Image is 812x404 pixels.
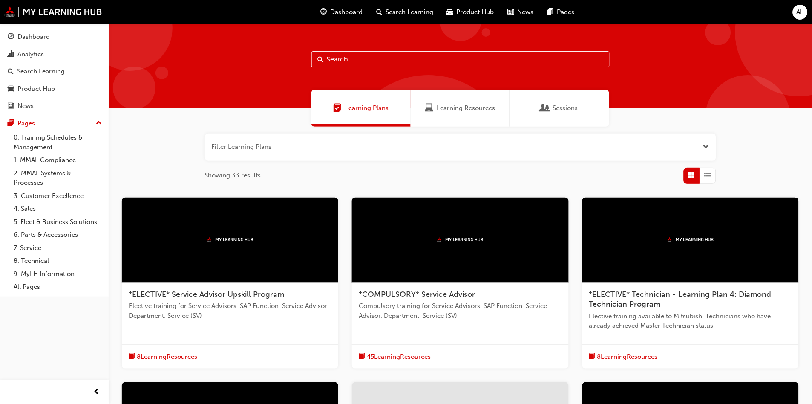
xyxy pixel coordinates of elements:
span: Search Learning [386,7,433,17]
div: Dashboard [17,32,50,42]
a: pages-iconPages [541,3,582,21]
a: Product Hub [3,81,105,97]
span: News [518,7,534,17]
button: book-icon45LearningResources [359,352,431,362]
span: book-icon [129,352,135,362]
button: Pages [3,116,105,131]
a: Analytics [3,47,105,62]
button: DashboardAnalyticsSearch LearningProduct HubNews [3,27,105,116]
span: chart-icon [8,51,14,58]
button: book-icon8LearningResources [589,352,658,362]
a: Learning ResourcesLearning Resources [411,90,510,127]
span: *ELECTIVE* Technician - Learning Plan 4: Diamond Technician Program [589,290,772,309]
div: Analytics [17,49,44,59]
a: SessionsSessions [510,90,609,127]
a: 2. MMAL Systems & Processes [10,167,105,189]
div: News [17,101,34,111]
a: 6. Parts & Accessories [10,228,105,241]
a: Learning PlansLearning Plans [311,90,411,127]
span: 8 Learning Resources [137,352,197,362]
span: Grid [688,171,695,180]
span: Sessions [541,103,550,113]
span: Pages [557,7,575,17]
span: pages-icon [8,120,14,128]
span: List [705,171,711,180]
a: mmal*ELECTIVE* Technician - Learning Plan 4: Diamond Technician ProgramElective training availabl... [582,198,799,369]
span: book-icon [359,352,365,362]
span: search-icon [8,68,14,76]
a: news-iconNews [501,3,541,21]
a: mmal*ELECTIVE* Service Advisor Upskill ProgramElective training for Service Advisors. SAP Functio... [122,198,338,369]
a: 8. Technical [10,254,105,267]
span: news-icon [8,102,14,110]
a: mmal*COMPULSORY* Service AdvisorCompulsory training for Service Advisors. SAP Function: Service A... [352,198,568,369]
span: AL [797,7,804,17]
a: 9. MyLH Information [10,267,105,281]
button: Open the filter [703,142,709,152]
span: book-icon [589,352,596,362]
a: 5. Fleet & Business Solutions [10,215,105,229]
button: AL [793,5,808,20]
span: *COMPULSORY* Service Advisor [359,290,475,299]
a: 0. Training Schedules & Management [10,131,105,154]
span: 8 Learning Resources [597,352,658,362]
span: Showing 33 results [205,171,261,180]
span: Elective training available to Mitsubishi Technicians who have already achieved Master Technician... [589,311,792,331]
span: guage-icon [8,33,14,41]
span: Product Hub [457,7,494,17]
span: 45 Learning Resources [367,352,431,362]
span: car-icon [8,85,14,93]
span: up-icon [96,118,102,129]
span: Compulsory training for Service Advisors. SAP Function: Service Advisor. Department: Service (SV) [359,301,561,320]
span: Dashboard [330,7,363,17]
a: Search Learning [3,64,105,79]
button: book-icon8LearningResources [129,352,197,362]
span: search-icon [376,7,382,17]
span: Learning Plans [345,103,389,113]
span: car-icon [447,7,453,17]
a: 3. Customer Excellence [10,189,105,203]
span: prev-icon [94,387,100,398]
div: Search Learning [17,67,65,76]
img: mmal [437,237,484,243]
span: Learning Plans [333,103,342,113]
a: 1. MMAL Compliance [10,154,105,167]
a: Dashboard [3,29,105,45]
a: News [3,98,105,114]
a: search-iconSearch Learning [369,3,440,21]
span: Sessions [553,103,578,113]
img: mmal [207,237,253,243]
span: Learning Resources [437,103,495,113]
a: guage-iconDashboard [314,3,369,21]
span: guage-icon [320,7,327,17]
span: Elective training for Service Advisors. SAP Function: Service Advisor. Department: Service (SV) [129,301,331,320]
span: Learning Resources [425,103,434,113]
input: Search... [311,51,610,67]
span: news-icon [508,7,514,17]
span: pages-icon [547,7,554,17]
span: Search [318,55,324,64]
a: 4. Sales [10,202,105,215]
a: 7. Service [10,241,105,255]
img: mmal [667,237,714,243]
span: *ELECTIVE* Service Advisor Upskill Program [129,290,284,299]
img: mmal [4,6,102,17]
a: car-iconProduct Hub [440,3,501,21]
div: Product Hub [17,84,55,94]
div: Pages [17,119,35,128]
a: All Pages [10,280,105,294]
